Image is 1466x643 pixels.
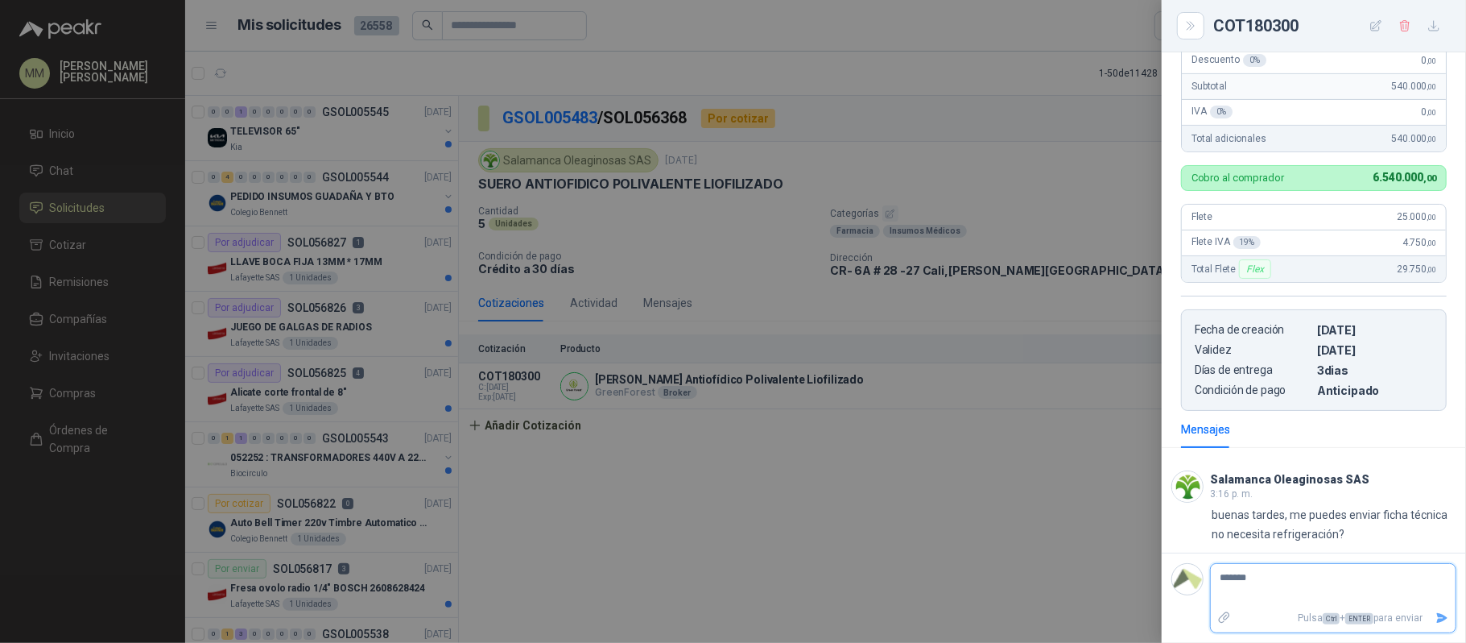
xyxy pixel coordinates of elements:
p: Anticipado [1317,384,1433,397]
span: Ctrl [1323,613,1340,624]
span: 25.000 [1397,211,1436,222]
div: 0 % [1243,54,1266,67]
span: 540.000 [1391,81,1436,92]
button: Enviar [1429,604,1456,633]
img: Company Logo [1172,471,1203,502]
button: Close [1181,16,1200,35]
p: Cobro al comprador [1191,172,1284,183]
label: Adjuntar archivos [1211,604,1238,633]
span: ,00 [1423,173,1436,184]
span: Descuento [1191,54,1266,67]
span: 3:16 p. m. [1210,488,1253,500]
span: Flete IVA [1191,236,1261,249]
span: Total Flete [1191,259,1274,279]
span: ,00 [1427,265,1436,274]
p: buenas tardes, me puedes enviar ficha técnica [1212,506,1447,524]
span: 0 [1422,106,1436,118]
p: Pulsa + para enviar [1238,604,1430,633]
span: 29.750 [1397,263,1436,275]
span: Subtotal [1191,81,1227,92]
span: 6.540.000 [1373,171,1436,184]
p: [DATE] [1317,343,1433,357]
span: ,00 [1427,135,1436,143]
div: COT180300 [1213,13,1447,39]
p: [DATE] [1317,323,1433,337]
div: 19 % [1233,236,1262,249]
span: Flete [1191,211,1212,222]
span: 4.750 [1402,237,1436,248]
span: ENTER [1345,613,1373,624]
span: ,00 [1427,108,1436,117]
div: Mensajes [1181,421,1230,438]
p: 3 dias [1317,363,1433,377]
p: Días de entrega [1195,363,1311,377]
span: ,00 [1427,56,1436,65]
span: ,00 [1427,213,1436,222]
p: Fecha de creación [1195,323,1311,337]
span: ,00 [1427,82,1436,91]
div: Flex [1239,259,1270,279]
div: 0 % [1210,106,1233,118]
span: ,00 [1427,239,1436,247]
img: Company Logo [1172,564,1203,595]
p: Condición de pago [1195,384,1311,397]
span: IVA [1191,106,1233,118]
p: no necesita refrigeración? [1212,525,1344,543]
div: Total adicionales [1182,126,1446,151]
h3: Salamanca Oleaginosas SAS [1210,475,1369,484]
p: Validez [1195,343,1311,357]
span: 540.000 [1391,133,1436,144]
span: 0 [1422,55,1436,66]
